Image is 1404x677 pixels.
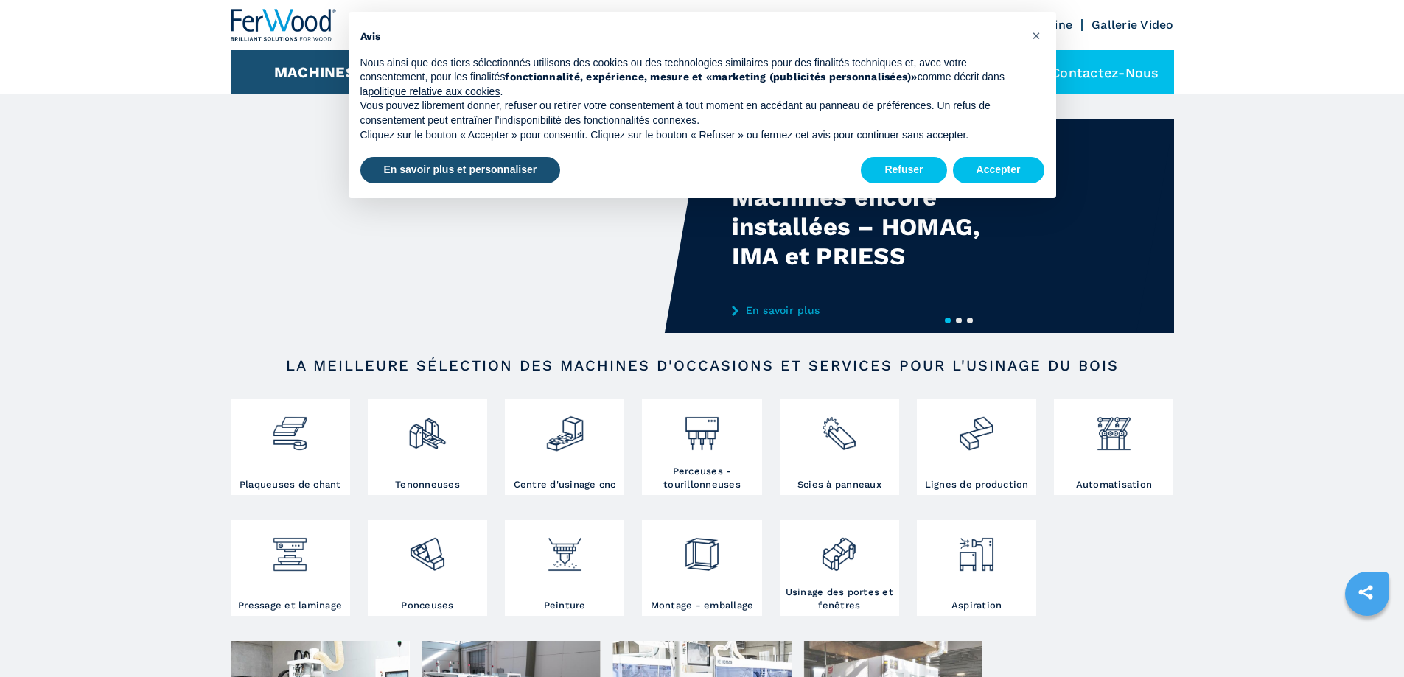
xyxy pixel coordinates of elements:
h2: LA MEILLEURE SÉLECTION DES MACHINES D'OCCASIONS ET SERVICES POUR L'USINAGE DU BOIS [278,357,1127,374]
img: automazione.png [1094,403,1134,453]
img: linee_di_produzione_2.png [957,403,996,453]
img: montaggio_imballaggio_2.png [682,524,722,574]
a: sharethis [1347,574,1384,611]
img: aspirazione_1.png [957,524,996,574]
h3: Montage - emballage [651,599,754,612]
img: squadratrici_2.png [408,403,447,453]
a: Automatisation [1054,399,1173,495]
h3: Tenonneuses [395,478,460,491]
button: Machines [274,63,355,81]
p: Cliquez sur le bouton « Accepter » pour consentir. Cliquez sur le bouton « Refuser » ou fermez ce... [360,128,1021,143]
img: levigatrici_2.png [408,524,447,574]
h3: Pressage et laminage [238,599,342,612]
a: politique relative aux cookies [368,85,500,97]
h3: Centre d'usinage cnc [514,478,616,491]
a: Scies à panneaux [780,399,899,495]
img: centro_di_lavoro_cnc_2.png [545,403,584,453]
img: bordatrici_1.png [270,403,310,453]
a: Peinture [505,520,624,616]
button: Refuser [861,157,946,183]
a: Pressage et laminage [231,520,350,616]
iframe: Chat [1341,611,1393,666]
h3: Automatisation [1076,478,1153,491]
h3: Lignes de production [925,478,1029,491]
h3: Aspiration [951,599,1002,612]
a: Usinage des portes et fenêtres [780,520,899,616]
h2: Avis [360,29,1021,44]
strong: fonctionnalité, expérience, mesure et «marketing (publicités personnalisées)» [505,71,917,83]
button: 2 [956,318,962,323]
h3: Perceuses - tourillonneuses [646,465,758,491]
img: verniciatura_1.png [545,524,584,574]
p: Vous pouvez librement donner, refuser ou retirer votre consentement à tout moment en accédant au ... [360,99,1021,127]
h3: Ponceuses [401,599,453,612]
a: Montage - emballage [642,520,761,616]
a: Tenonneuses [368,399,487,495]
h3: Peinture [544,599,586,612]
a: Ponceuses [368,520,487,616]
img: pressa-strettoia.png [270,524,310,574]
button: 3 [967,318,973,323]
video: Your browser does not support the video tag. [231,119,702,333]
p: Nous ainsi que des tiers sélectionnés utilisons des cookies ou des technologies similaires pour d... [360,56,1021,99]
a: Plaqueuses de chant [231,399,350,495]
h3: Scies à panneaux [797,478,881,491]
img: Ferwood [231,9,337,41]
a: Aspiration [917,520,1036,616]
div: Contactez-nous [1014,50,1174,94]
img: lavorazione_porte_finestre_2.png [820,524,859,574]
img: sezionatrici_2.png [820,403,859,453]
a: Lignes de production [917,399,1036,495]
img: foratrici_inseritrici_2.png [682,403,722,453]
a: Perceuses - tourillonneuses [642,399,761,495]
a: Centre d'usinage cnc [505,399,624,495]
h3: Plaqueuses de chant [240,478,341,491]
button: En savoir plus et personnaliser [360,157,561,183]
a: En savoir plus [732,304,1021,316]
span: × [1032,27,1041,44]
button: Fermer cet avis [1025,24,1049,47]
button: 1 [945,318,951,323]
button: Accepter [953,157,1044,183]
a: Gallerie Video [1092,18,1174,32]
h3: Usinage des portes et fenêtres [783,586,895,612]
